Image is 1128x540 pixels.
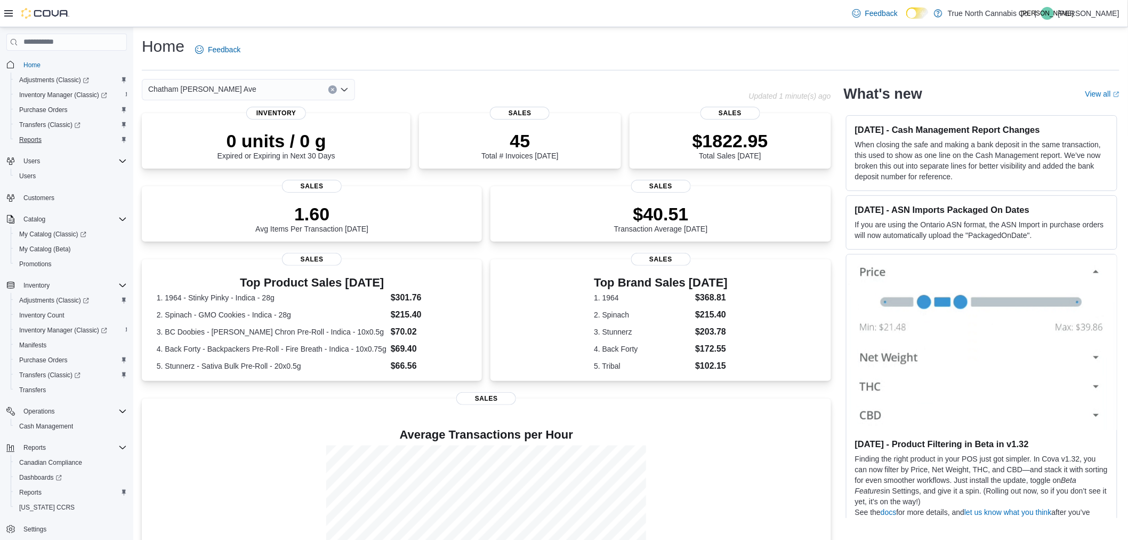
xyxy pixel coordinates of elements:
button: Reports [2,440,131,455]
a: Inventory Manager (Classic) [11,88,131,102]
span: Reports [19,136,42,144]
a: Feedback [191,39,245,60]
span: Sales [631,180,691,193]
span: Users [23,157,40,165]
button: [US_STATE] CCRS [11,500,131,515]
span: Transfers (Classic) [15,118,127,131]
span: Transfers (Classic) [19,121,80,129]
span: Dashboards [15,471,127,484]
a: Transfers (Classic) [15,369,85,382]
span: Reports [23,443,46,452]
dt: 2. Spinach [594,309,691,320]
a: Transfers (Classic) [11,117,131,132]
span: Washington CCRS [15,501,127,514]
a: My Catalog (Beta) [15,243,75,256]
p: $40.51 [614,203,708,225]
span: Adjustments (Classic) [15,74,127,86]
span: Home [23,61,41,69]
button: Manifests [11,338,131,353]
span: Canadian Compliance [19,458,82,467]
dd: $301.76 [391,291,468,304]
span: Purchase Orders [19,356,68,364]
span: Purchase Orders [19,106,68,114]
dd: $102.15 [695,360,728,372]
a: docs [881,508,897,517]
div: Expired or Expiring in Next 30 Days [217,130,335,160]
p: $1822.95 [692,130,768,152]
dd: $70.02 [391,325,468,338]
a: Adjustments (Classic) [15,294,93,307]
span: Transfers (Classic) [15,369,127,382]
span: Sales [282,253,342,266]
h3: Top Brand Sales [DATE] [594,276,728,289]
span: Adjustments (Classic) [15,294,127,307]
h2: What's new [844,85,922,102]
a: Purchase Orders [15,354,72,367]
span: Inventory [246,107,306,120]
dt: 5. Stunnerz - Sativa Bulk Pre-Roll - 20x0.5g [157,361,386,371]
h3: Top Product Sales [DATE] [157,276,468,289]
a: Transfers [15,384,50,396]
dt: 4. Back Forty - Backpackers Pre-Roll - Fire Breath - Indica - 10x0.75g [157,344,386,354]
span: Inventory Manager (Classic) [15,324,127,337]
svg: External link [1113,91,1119,98]
span: My Catalog (Classic) [15,228,127,241]
a: Reports [15,133,46,146]
span: Reports [19,488,42,497]
dt: 1. 1964 [594,292,691,303]
span: Inventory Count [19,311,65,320]
div: Total # Invoices [DATE] [481,130,558,160]
button: Clear input [328,85,337,94]
span: [US_STATE] CCRS [19,503,75,512]
img: Cova [21,8,69,19]
span: Users [19,155,127,168]
span: Inventory [23,281,50,290]
button: Inventory Count [11,308,131,323]
a: Promotions [15,258,56,271]
a: Adjustments (Classic) [11,293,131,308]
span: Catalog [23,215,45,224]
button: Canadian Compliance [11,455,131,470]
span: Inventory Count [15,309,127,322]
h1: Home [142,36,184,57]
button: Transfers [11,383,131,398]
a: View allExternal link [1085,90,1119,98]
button: Users [11,169,131,184]
button: Open list of options [340,85,349,94]
span: Sales [282,180,342,193]
a: Inventory Manager (Classic) [15,89,111,101]
span: Sales [456,392,516,405]
a: Adjustments (Classic) [15,74,93,86]
h4: Average Transactions per Hour [150,428,823,441]
dt: 1. 1964 - Stinky Pinky - Indica - 28g [157,292,386,303]
button: Home [2,57,131,73]
span: Manifests [15,339,127,352]
h3: [DATE] - Cash Management Report Changes [855,124,1108,135]
p: See the for more details, and after you’ve given it a try. [855,507,1108,528]
div: Jeff Allen [1041,7,1054,20]
span: Reports [19,441,127,454]
span: Cash Management [15,420,127,433]
dd: $215.40 [695,308,728,321]
p: [PERSON_NAME] [1058,7,1119,20]
span: Inventory [19,279,127,292]
a: [US_STATE] CCRS [15,501,79,514]
span: Chatham [PERSON_NAME] Ave [148,83,256,96]
div: Transaction Average [DATE] [614,203,708,233]
input: Dark Mode [906,7,929,19]
span: Sales [490,107,550,120]
dd: $69.40 [391,343,468,355]
span: My Catalog (Beta) [19,245,71,253]
dd: $368.81 [695,291,728,304]
span: Operations [23,407,55,416]
a: Settings [19,523,51,536]
span: Operations [19,405,127,418]
span: Users [15,170,127,182]
span: Transfers [15,384,127,396]
a: Transfers (Classic) [11,368,131,383]
h3: [DATE] - ASN Imports Packaged On Dates [855,204,1108,215]
span: Feedback [865,8,898,19]
span: [PERSON_NAME] [1021,7,1074,20]
span: Promotions [15,258,127,271]
button: Catalog [19,213,50,226]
